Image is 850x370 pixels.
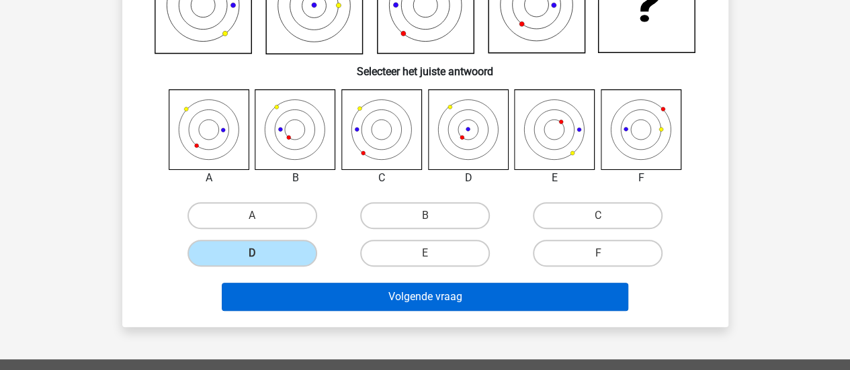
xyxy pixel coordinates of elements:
[504,170,605,186] div: E
[144,54,707,78] h6: Selecteer het juiste antwoord
[533,240,663,267] label: F
[418,170,519,186] div: D
[159,170,260,186] div: A
[331,170,433,186] div: C
[360,240,490,267] label: E
[245,170,346,186] div: B
[533,202,663,229] label: C
[591,170,692,186] div: F
[222,283,628,311] button: Volgende vraag
[360,202,490,229] label: B
[187,202,317,229] label: A
[187,240,317,267] label: D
